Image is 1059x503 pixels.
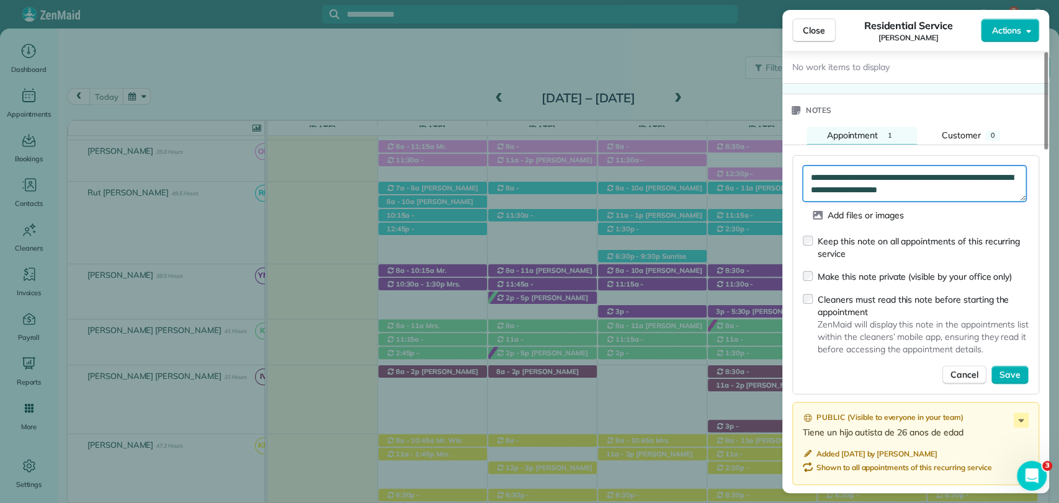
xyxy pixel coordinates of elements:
[864,18,952,33] span: Residential Service
[991,24,1021,37] span: Actions
[999,368,1021,381] span: Save
[942,365,986,384] button: Cancel
[806,104,832,117] span: Notes
[792,19,836,42] button: Close
[942,130,981,141] span: Customer
[818,318,1029,355] span: ZenMaid will display this note in the appointments list within the cleaners’ mobile app, ensuring...
[828,209,903,221] span: Add files or images
[816,448,937,458] span: Added [DATE] by [PERSON_NAME]
[803,24,825,37] span: Close
[803,207,913,224] button: Add files or images
[991,365,1029,384] button: Save
[991,131,995,140] span: 0
[888,131,892,140] span: 1
[816,411,845,424] span: Public
[816,462,992,472] span: Shown to all appointments of this recurring service
[803,448,937,461] button: Added [DATE] by [PERSON_NAME]
[826,130,878,141] span: Appointment
[803,426,1031,438] p: Tiene un hijo autista de 26 anos de edad
[818,293,1029,318] label: Cleaners must read this note before starting the appointment
[1017,461,1047,491] iframe: Intercom live chat
[950,368,978,381] span: Cancel
[792,61,890,73] span: No work items to display
[1042,461,1052,471] span: 3
[818,235,1029,260] label: Keep this note on all appointments of this recurring service
[878,33,939,43] span: [PERSON_NAME]
[847,412,963,424] span: ( Visible to everyone in your team )
[818,270,1012,283] label: Make this note private (visible by your office only)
